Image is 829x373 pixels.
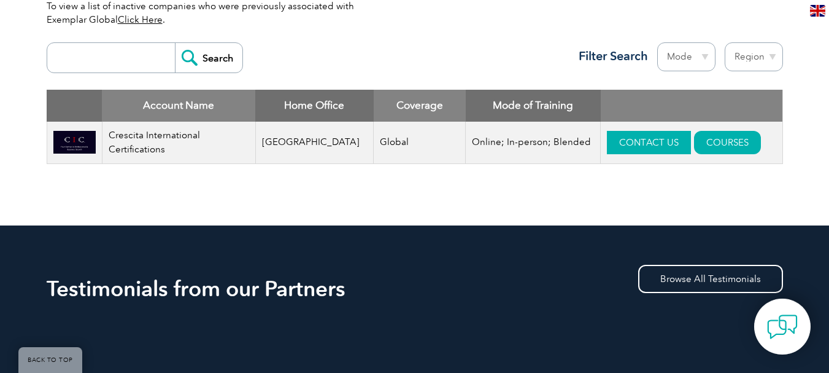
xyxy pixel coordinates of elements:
[571,49,648,64] h3: Filter Search
[601,90,782,122] th: : activate to sort column ascending
[694,131,761,154] a: COURSES
[18,347,82,373] a: BACK TO TOP
[466,90,601,122] th: Mode of Training: activate to sort column ascending
[638,265,783,293] a: Browse All Testimonials
[767,312,798,342] img: contact-chat.png
[607,131,691,154] a: CONTACT US
[810,5,825,17] img: en
[374,90,466,122] th: Coverage: activate to sort column ascending
[47,279,783,299] h2: Testimonials from our Partners
[102,122,255,164] td: Crescita International Certifications
[466,122,601,164] td: Online; In-person; Blended
[255,90,374,122] th: Home Office: activate to sort column ascending
[118,14,163,25] a: Click Here
[374,122,466,164] td: Global
[53,131,96,154] img: 798996db-ac37-ef11-a316-00224812a81c-logo.png
[175,43,242,73] input: Search
[255,122,374,164] td: [GEOGRAPHIC_DATA]
[102,90,255,122] th: Account Name: activate to sort column descending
